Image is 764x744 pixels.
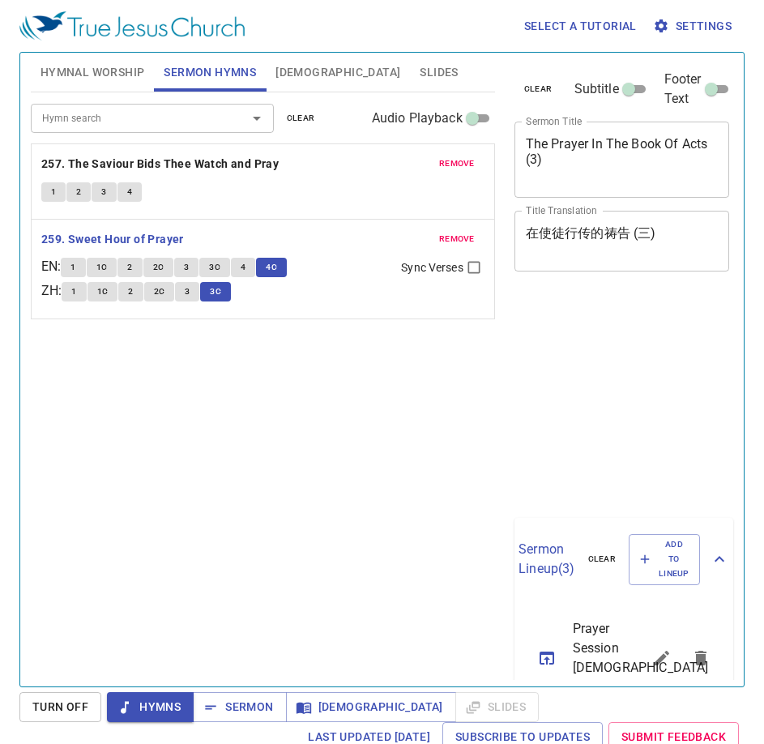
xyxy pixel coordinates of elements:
[372,109,463,128] span: Audio Playback
[101,185,106,199] span: 3
[154,284,165,299] span: 2C
[200,282,231,301] button: 3C
[199,258,230,277] button: 3C
[184,260,189,275] span: 3
[120,697,181,717] span: Hymns
[439,232,475,246] span: remove
[62,282,86,301] button: 1
[588,552,617,567] span: clear
[286,692,456,722] button: [DEMOGRAPHIC_DATA]
[76,185,81,199] span: 2
[41,154,282,174] button: 257. The Saviour Bids Thee Watch and Pray
[514,79,562,99] button: clear
[117,258,142,277] button: 2
[127,185,132,199] span: 4
[41,229,186,250] button: 259. Sweet Hour of Prayer
[96,260,108,275] span: 1C
[519,540,574,579] p: Sermon Lineup ( 3 )
[574,79,619,99] span: Subtitle
[508,289,689,511] iframe: from-child
[143,258,174,277] button: 2C
[51,185,56,199] span: 1
[128,284,133,299] span: 2
[231,258,255,277] button: 4
[61,258,85,277] button: 1
[71,284,76,299] span: 1
[66,182,91,202] button: 2
[19,11,245,41] img: True Jesus Church
[97,284,109,299] span: 1C
[524,82,553,96] span: clear
[210,284,221,299] span: 3C
[41,281,62,301] p: ZH :
[277,109,325,128] button: clear
[87,258,117,277] button: 1C
[175,282,199,301] button: 3
[164,62,256,83] span: Sermon Hymns
[656,16,732,36] span: Settings
[245,107,268,130] button: Open
[117,182,142,202] button: 4
[41,62,145,83] span: Hymnal Worship
[275,62,400,83] span: [DEMOGRAPHIC_DATA]
[287,111,315,126] span: clear
[429,229,484,249] button: remove
[107,692,194,722] button: Hymns
[664,70,702,109] span: Footer Text
[439,156,475,171] span: remove
[526,136,719,182] textarea: The Prayer In The Book Of Acts (3)
[41,154,279,174] b: 257. The Saviour Bids Thee Watch and Pray
[420,62,458,83] span: Slides
[629,534,700,585] button: Add to Lineup
[209,260,220,275] span: 3C
[639,537,689,582] span: Add to Lineup
[153,260,164,275] span: 2C
[650,11,738,41] button: Settings
[524,16,637,36] span: Select a tutorial
[118,282,143,301] button: 2
[41,229,184,250] b: 259. Sweet Hour of Prayer
[41,182,66,202] button: 1
[174,258,198,277] button: 3
[41,257,61,276] p: EN :
[241,260,245,275] span: 4
[32,697,88,717] span: Turn Off
[144,282,175,301] button: 2C
[578,549,626,569] button: clear
[266,260,277,275] span: 4C
[92,182,116,202] button: 3
[526,225,719,256] textarea: 在使徒行传的祷告 (三)
[206,697,273,717] span: Sermon
[70,260,75,275] span: 1
[256,258,287,277] button: 4C
[401,259,463,276] span: Sync Verses
[573,619,604,697] span: Prayer Session [DEMOGRAPHIC_DATA]會
[19,692,101,722] button: Turn Off
[193,692,286,722] button: Sermon
[514,518,733,601] div: Sermon Lineup(3)clearAdd to Lineup
[127,260,132,275] span: 2
[185,284,190,299] span: 3
[429,154,484,173] button: remove
[518,11,643,41] button: Select a tutorial
[299,697,443,717] span: [DEMOGRAPHIC_DATA]
[87,282,118,301] button: 1C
